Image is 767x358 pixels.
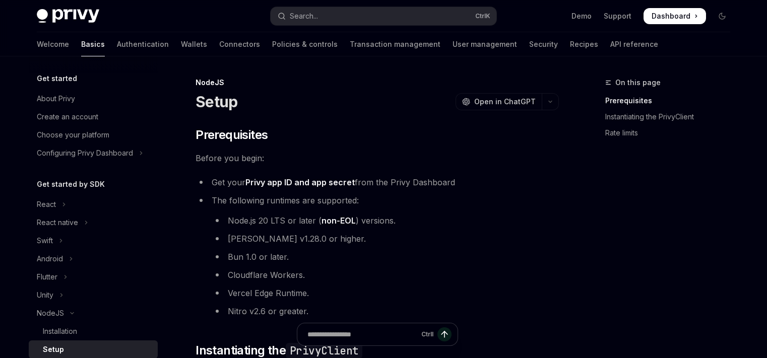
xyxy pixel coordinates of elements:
[37,271,57,283] div: Flutter
[43,343,64,355] div: Setup
[196,93,237,111] h1: Setup
[29,90,158,108] a: About Privy
[196,78,559,88] div: NodeJS
[37,198,56,210] div: React
[29,322,158,340] a: Installation
[219,32,260,56] a: Connectors
[570,32,598,56] a: Recipes
[212,304,559,318] li: Nitro v2.6 or greater.
[29,250,158,268] button: Toggle Android section
[322,216,356,226] a: non-EOL
[29,144,158,162] button: Toggle Configuring Privy Dashboard section
[474,97,536,107] span: Open in ChatGPT
[615,77,661,89] span: On this page
[196,127,268,143] span: Prerequisites
[181,32,207,56] a: Wallets
[196,193,559,318] li: The following runtimes are supported:
[29,286,158,304] button: Toggle Unity section
[212,232,559,246] li: [PERSON_NAME] v1.28.0 or higher.
[29,304,158,322] button: Toggle NodeJS section
[37,147,133,159] div: Configuring Privy Dashboard
[453,32,517,56] a: User management
[37,129,109,141] div: Choose your platform
[29,195,158,213] button: Toggle React section
[714,8,730,24] button: Toggle dark mode
[37,9,99,23] img: dark logo
[605,93,738,109] a: Prerequisites
[212,213,559,228] li: Node.js 20 LTS or later ( ) versions.
[37,307,64,319] div: NodeJS
[271,7,496,25] button: Open search
[644,8,706,24] a: Dashboard
[43,325,77,337] div: Installation
[245,177,355,188] a: Privy app ID and app secret
[610,32,658,56] a: API reference
[29,268,158,286] button: Toggle Flutter section
[307,323,417,345] input: Ask a question...
[37,289,53,301] div: Unity
[456,93,542,110] button: Open in ChatGPT
[605,125,738,141] a: Rate limits
[272,32,338,56] a: Policies & controls
[37,235,53,247] div: Swift
[81,32,105,56] a: Basics
[37,73,77,85] h5: Get started
[29,213,158,232] button: Toggle React native section
[37,111,98,123] div: Create an account
[37,178,105,190] h5: Get started by SDK
[29,126,158,144] a: Choose your platform
[604,11,631,21] a: Support
[350,32,440,56] a: Transaction management
[212,286,559,300] li: Vercel Edge Runtime.
[37,32,69,56] a: Welcome
[212,250,559,264] li: Bun 1.0 or later.
[29,232,158,250] button: Toggle Swift section
[605,109,738,125] a: Instantiating the PrivyClient
[571,11,592,21] a: Demo
[29,108,158,126] a: Create an account
[212,268,559,282] li: Cloudflare Workers.
[196,175,559,189] li: Get your from the Privy Dashboard
[529,32,558,56] a: Security
[37,93,75,105] div: About Privy
[117,32,169,56] a: Authentication
[37,253,63,265] div: Android
[196,151,559,165] span: Before you begin:
[290,10,318,22] div: Search...
[437,327,452,341] button: Send message
[475,12,490,20] span: Ctrl K
[652,11,690,21] span: Dashboard
[37,217,78,229] div: React native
